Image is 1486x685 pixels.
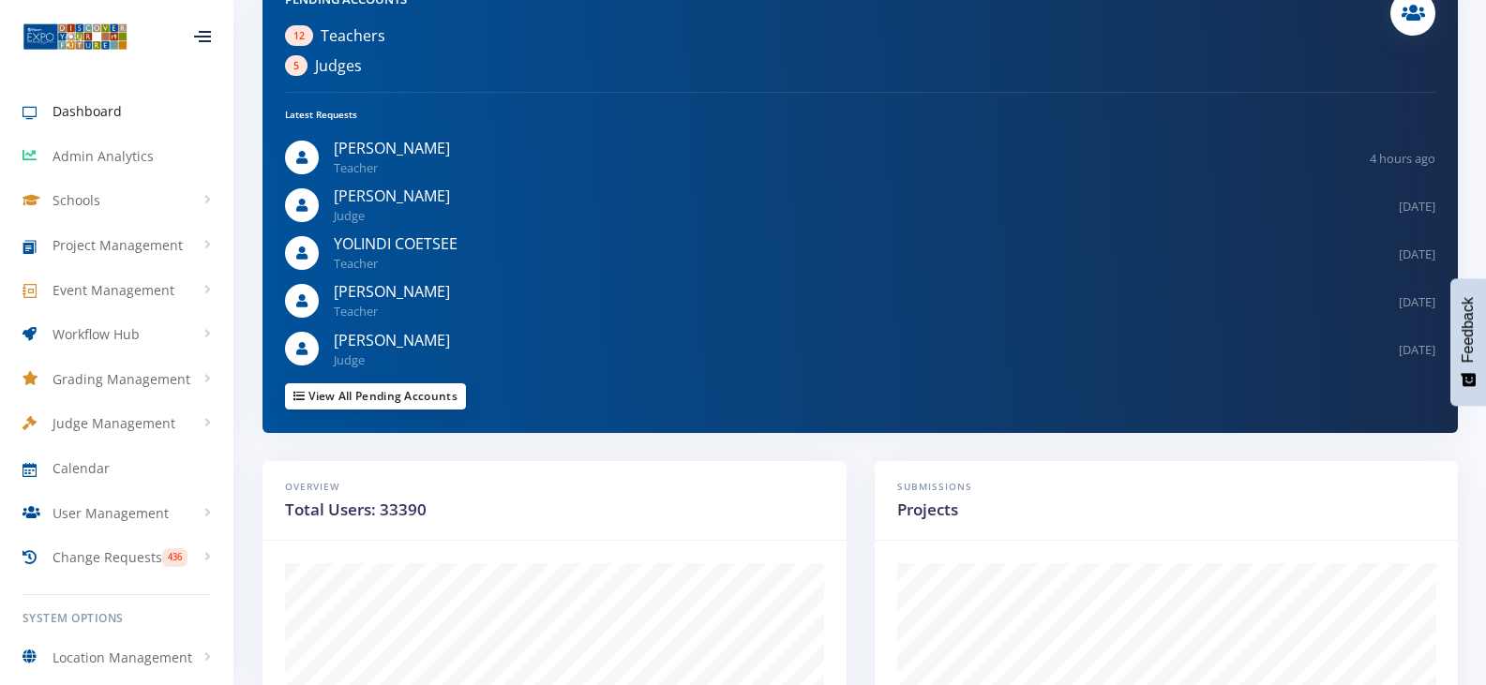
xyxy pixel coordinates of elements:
span: Location Management [53,648,192,667]
span: Judge Management [53,413,175,433]
span: YOLINDI COETSEE [334,233,458,254]
span: Grading Management [53,369,190,389]
h6: System Options [23,610,211,627]
span: [DATE] [1399,198,1435,215]
span: [PERSON_NAME] [334,330,450,350]
div: Teacher [334,303,1399,320]
span: Change Requests [53,547,162,567]
div: Teacher [334,159,1370,177]
div: Teacher [334,255,1399,273]
span: 5 [285,55,308,76]
img: ... [23,22,128,52]
h2: Total Users: 33390 [285,498,824,522]
h6: Submissions [897,480,1436,494]
span: Event Management [53,280,174,300]
span: Admin Analytics [53,146,154,166]
div: Judge [334,351,1399,369]
span: Calendar [53,458,110,478]
div: Judge [334,207,1399,225]
span: [DATE] [1399,341,1435,358]
span: [DATE] [1399,293,1435,310]
h6: Overview [285,480,824,494]
span: Schools [53,190,100,210]
span: [PERSON_NAME] [334,281,450,302]
span: 4 hours ago [1370,150,1435,167]
span: 436 [162,548,188,567]
span: Teachers [321,24,385,47]
h2: Projects [897,498,1436,522]
span: 12 [285,25,313,46]
span: Dashboard [53,101,122,121]
span: Feedback [1460,297,1477,363]
span: Judges [315,54,362,77]
button: Feedback - Show survey [1450,278,1486,406]
span: User Management [53,503,169,523]
span: [PERSON_NAME] [334,138,450,158]
span: Workflow Hub [53,324,140,344]
span: Project Management [53,235,183,255]
a: View All Pending Accounts [285,383,466,410]
span: [PERSON_NAME] [334,186,450,206]
span: [DATE] [1399,246,1435,262]
h6: Latest Requests [285,108,1435,122]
